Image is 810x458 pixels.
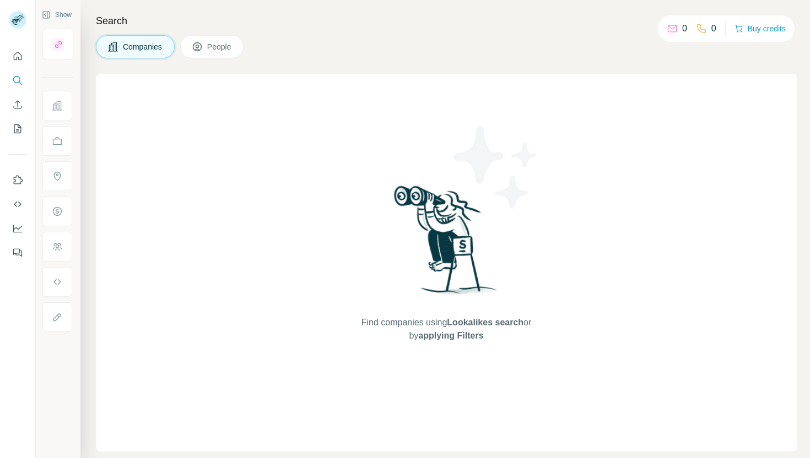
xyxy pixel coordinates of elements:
[9,219,26,238] button: Dashboard
[9,170,26,190] button: Use Surfe on LinkedIn
[9,46,26,66] button: Quick start
[711,22,716,35] p: 0
[358,316,534,342] span: Find companies using or by
[34,7,79,23] button: Show
[9,243,26,263] button: Feedback
[389,183,504,306] img: Surfe Illustration - Woman searching with binoculars
[446,118,546,217] img: Surfe Illustration - Stars
[96,13,797,29] h4: Search
[418,331,483,340] span: applying Filters
[123,41,163,52] span: Companies
[9,194,26,214] button: Use Surfe API
[207,41,233,52] span: People
[9,119,26,139] button: My lists
[447,318,523,327] span: Lookalikes search
[682,22,687,35] p: 0
[9,95,26,115] button: Enrich CSV
[735,21,786,36] button: Buy credits
[9,70,26,90] button: Search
